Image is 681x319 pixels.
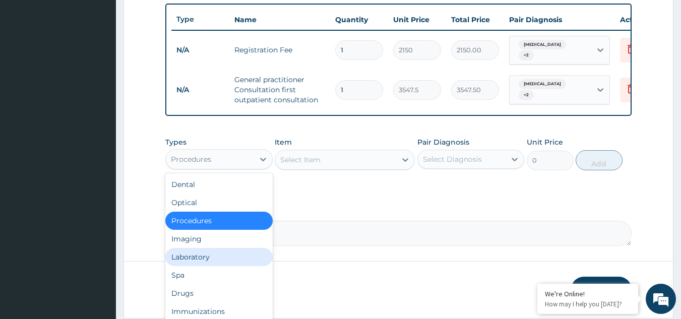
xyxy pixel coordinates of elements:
img: d_794563401_company_1708531726252_794563401 [19,50,41,76]
th: Name [229,10,330,30]
span: [MEDICAL_DATA] [519,79,566,89]
textarea: Type your message and hit 'Enter' [5,212,192,247]
th: Pair Diagnosis [504,10,615,30]
label: Pair Diagnosis [417,137,469,147]
button: Add [576,150,623,170]
div: Imaging [165,230,273,248]
td: Registration Fee [229,40,330,60]
label: Unit Price [527,137,563,147]
div: Dental [165,175,273,194]
div: Procedures [171,154,211,164]
div: Laboratory [165,248,273,266]
th: Type [171,10,229,29]
th: Unit Price [388,10,446,30]
p: How may I help you today? [545,300,631,308]
div: Spa [165,266,273,284]
td: N/A [171,81,229,99]
div: Optical [165,194,273,212]
th: Total Price [446,10,504,30]
th: Quantity [330,10,388,30]
label: Comment [165,207,632,215]
label: Item [275,137,292,147]
div: Minimize live chat window [165,5,190,29]
div: Drugs [165,284,273,302]
span: [MEDICAL_DATA] [519,40,566,50]
span: We're online! [58,95,139,197]
td: General practitioner Consultation first outpatient consultation [229,70,330,110]
label: Types [165,138,187,147]
button: Submit [571,277,632,303]
div: Select Item [280,155,321,165]
div: Select Diagnosis [423,154,482,164]
span: + 2 [519,50,534,60]
td: N/A [171,41,229,59]
div: Procedures [165,212,273,230]
div: Chat with us now [52,56,169,70]
div: We're Online! [545,289,631,298]
span: + 2 [519,90,534,100]
th: Actions [615,10,665,30]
